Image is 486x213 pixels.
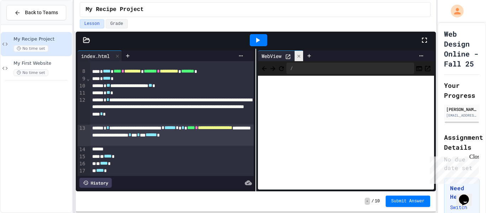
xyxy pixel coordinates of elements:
[25,9,58,16] span: Back to Teams
[444,80,480,100] h2: Your Progress
[78,82,86,90] div: 10
[365,198,370,205] span: -
[258,50,303,61] div: WebView
[78,167,86,175] div: 17
[80,19,104,28] button: Lesson
[78,75,86,82] div: 9
[444,132,480,152] h2: Assignment Details
[386,196,430,207] button: Submit Answer
[278,64,285,73] button: Refresh
[258,52,285,60] div: WebView
[106,19,128,28] button: Grade
[424,64,431,73] button: Open in new tab
[78,125,86,146] div: 13
[14,45,48,52] span: No time set
[6,5,66,20] button: Back to Teams
[78,153,86,160] div: 15
[375,198,380,204] span: 10
[78,54,86,68] div: 7
[450,184,474,201] h3: Need Help?
[86,76,90,81] span: Fold line
[427,154,479,184] iframe: chat widget
[14,36,70,42] span: My Recipe Project
[79,178,112,188] div: History
[446,113,477,118] div: [EMAIL_ADDRESS][DOMAIN_NAME]
[14,60,70,66] span: My First Website
[286,63,414,74] div: /
[78,97,86,125] div: 12
[78,52,113,60] div: index.html
[443,3,465,19] div: My Account
[416,64,423,73] button: Console
[258,76,434,190] iframe: Web Preview
[391,198,425,204] span: Submit Answer
[86,5,144,14] span: My Recipe Project
[456,185,479,206] iframe: chat widget
[371,198,374,204] span: /
[78,146,86,153] div: 14
[3,3,49,45] div: Chat with us now!Close
[78,90,86,97] div: 11
[14,69,48,76] span: No time set
[261,64,268,73] span: Back
[78,160,86,167] div: 16
[78,50,122,61] div: index.html
[269,64,276,73] span: Forward
[78,68,86,75] div: 8
[444,29,480,69] h1: Web Design Online - Fall 25
[446,106,477,112] div: [PERSON_NAME]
